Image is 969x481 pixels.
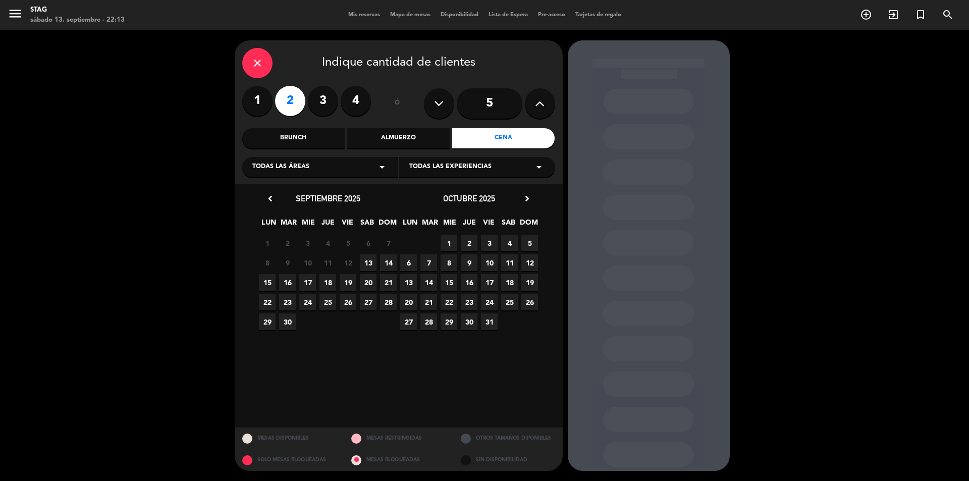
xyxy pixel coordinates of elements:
i: search [942,9,954,21]
span: 2 [461,235,477,251]
span: Tarjetas de regalo [570,12,626,18]
span: 18 [501,274,518,291]
div: MESAS RESTRINGIDAS [344,427,453,449]
span: MIE [300,217,316,233]
div: ó [381,86,414,121]
span: 17 [299,274,316,291]
span: 12 [340,254,356,271]
span: 10 [481,254,498,271]
span: VIE [480,217,497,233]
span: MIE [441,217,458,233]
span: MAR [280,217,297,233]
span: LUN [402,217,418,233]
span: 26 [521,294,538,310]
span: 9 [279,254,296,271]
span: 20 [360,274,376,291]
div: Indique cantidad de clientes [242,48,555,78]
span: septiembre 2025 [296,193,360,203]
span: 11 [319,254,336,271]
span: 20 [400,294,417,310]
span: 21 [420,294,437,310]
span: 21 [380,274,397,291]
span: octubre 2025 [443,193,495,203]
span: 29 [259,313,276,330]
span: 24 [299,294,316,310]
span: SAB [359,217,375,233]
span: 6 [360,235,376,251]
span: Todas las experiencias [409,162,492,172]
i: chevron_right [522,193,532,204]
label: 3 [308,86,338,116]
span: 23 [279,294,296,310]
span: 12 [521,254,538,271]
span: 11 [501,254,518,271]
div: Almuerzo [347,128,450,148]
span: 5 [340,235,356,251]
span: 4 [501,235,518,251]
span: 19 [340,274,356,291]
span: 31 [481,313,498,330]
span: 26 [340,294,356,310]
label: 2 [275,86,305,116]
i: arrow_drop_down [376,161,388,173]
span: 14 [420,274,437,291]
span: 16 [461,274,477,291]
span: 3 [299,235,316,251]
span: 4 [319,235,336,251]
span: 28 [380,294,397,310]
span: 15 [441,274,457,291]
div: OTROS TAMAÑOS DIPONIBLES [453,427,563,449]
span: 1 [259,235,276,251]
span: 13 [400,274,417,291]
span: Mapa de mesas [385,12,436,18]
span: 29 [441,313,457,330]
span: 14 [380,254,397,271]
span: Todas las áreas [252,162,309,172]
i: exit_to_app [887,9,899,21]
span: SAB [500,217,517,233]
span: 5 [521,235,538,251]
span: 1 [441,235,457,251]
span: 25 [319,294,336,310]
i: arrow_drop_down [533,161,545,173]
span: Lista de Espera [483,12,533,18]
div: MESAS DISPONIBLES [235,427,344,449]
span: DOM [520,217,536,233]
span: JUE [319,217,336,233]
div: STAG [30,5,125,15]
span: 8 [441,254,457,271]
span: Pre-acceso [533,12,570,18]
button: menu [8,6,23,25]
span: 8 [259,254,276,271]
span: 19 [521,274,538,291]
span: DOM [379,217,395,233]
span: 16 [279,274,296,291]
span: 2 [279,235,296,251]
span: 30 [279,313,296,330]
i: turned_in_not [914,9,927,21]
span: LUN [260,217,277,233]
span: 15 [259,274,276,291]
div: SIN DISPONIBILIDAD [453,449,563,471]
span: 3 [481,235,498,251]
span: 24 [481,294,498,310]
span: JUE [461,217,477,233]
span: 25 [501,294,518,310]
span: Disponibilidad [436,12,483,18]
div: Brunch [242,128,345,148]
span: 18 [319,274,336,291]
i: add_circle_outline [860,9,872,21]
span: 28 [420,313,437,330]
i: menu [8,6,23,21]
div: Cena [452,128,555,148]
span: VIE [339,217,356,233]
span: Mis reservas [343,12,385,18]
span: 7 [420,254,437,271]
span: 7 [380,235,397,251]
i: chevron_left [265,193,276,204]
label: 1 [242,86,273,116]
span: 9 [461,254,477,271]
div: sábado 13. septiembre - 22:13 [30,15,125,25]
span: MAR [421,217,438,233]
div: MESAS BLOQUEADAS [344,449,453,471]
